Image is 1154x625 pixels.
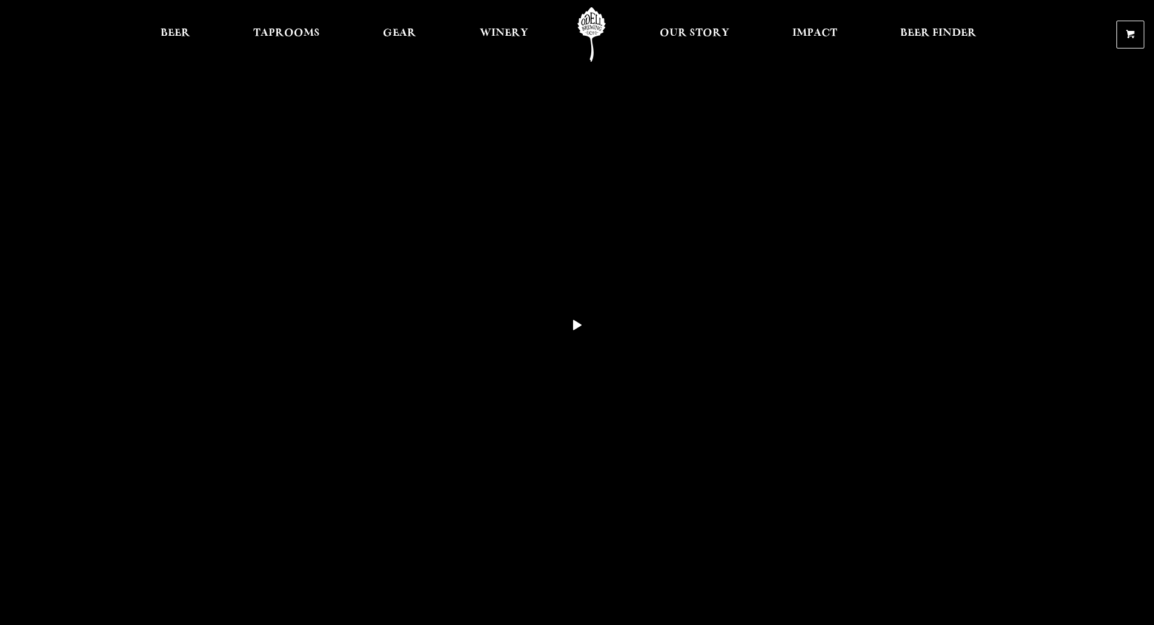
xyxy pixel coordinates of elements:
[792,28,837,38] span: Impact
[245,7,328,62] a: Taprooms
[784,7,845,62] a: Impact
[153,7,198,62] a: Beer
[253,28,320,38] span: Taprooms
[472,7,536,62] a: Winery
[480,28,528,38] span: Winery
[161,28,190,38] span: Beer
[652,7,737,62] a: Our Story
[383,28,416,38] span: Gear
[660,28,729,38] span: Our Story
[900,28,977,38] span: Beer Finder
[569,7,614,62] a: Odell Home
[375,7,424,62] a: Gear
[892,7,984,62] a: Beer Finder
